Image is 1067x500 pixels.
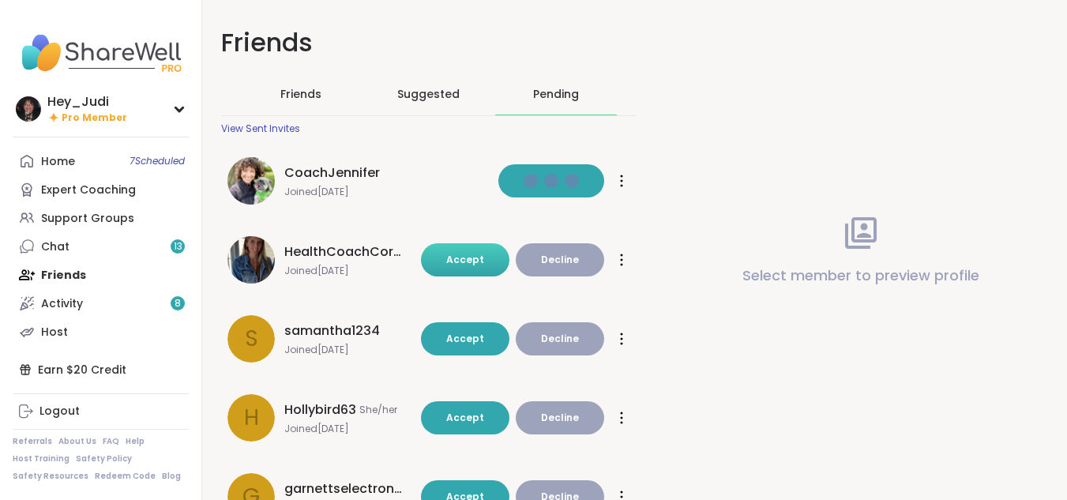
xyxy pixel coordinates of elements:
[244,401,259,434] span: H
[284,344,411,356] span: Joined [DATE]
[103,436,119,447] a: FAQ
[421,243,509,276] button: Accept
[284,186,489,198] span: Joined [DATE]
[446,411,484,424] span: Accept
[446,253,484,266] span: Accept
[47,93,127,111] div: Hey_Judi
[13,471,88,482] a: Safety Resources
[227,236,275,284] img: HealthCoachCorinne
[227,157,275,205] img: CoachJennifer
[13,453,70,464] a: Host Training
[280,86,321,102] span: Friends
[13,318,189,346] a: Host
[541,332,579,346] span: Decline
[162,471,181,482] a: Blog
[13,175,189,204] a: Expert Coaching
[41,325,68,340] div: Host
[13,232,189,261] a: Chat13
[446,332,484,345] span: Accept
[284,164,380,182] span: CoachJennifer
[421,401,509,434] button: Accept
[41,296,83,312] div: Activity
[284,423,411,435] span: Joined [DATE]
[284,479,403,498] span: garnettselectronicsltd
[95,471,156,482] a: Redeem Code
[284,321,380,340] span: samantha1234
[421,322,509,355] button: Accept
[533,86,579,102] div: Pending
[62,111,127,125] span: Pro Member
[221,25,636,61] h1: Friends
[58,436,96,447] a: About Us
[284,242,403,261] span: HealthCoachCorinne
[126,436,145,447] a: Help
[245,322,258,355] span: s
[130,155,185,167] span: 7 Scheduled
[221,122,300,135] div: View Sent Invites
[742,265,979,287] p: Select member to preview profile
[13,25,189,81] img: ShareWell Nav Logo
[13,147,189,175] a: Home7Scheduled
[516,401,604,434] button: Decline
[397,86,460,102] span: Suggested
[16,96,41,122] img: Hey_Judi
[175,297,181,310] span: 8
[13,436,52,447] a: Referrals
[39,404,80,419] div: Logout
[541,411,579,425] span: Decline
[284,265,411,277] span: Joined [DATE]
[41,211,134,227] div: Support Groups
[41,239,70,255] div: Chat
[516,243,604,276] button: Decline
[76,453,132,464] a: Safety Policy
[359,404,397,416] span: She/her
[13,355,189,384] div: Earn $20 Credit
[41,182,136,198] div: Expert Coaching
[284,400,356,419] span: Hollybird63
[13,397,189,426] a: Logout
[41,154,75,170] div: Home
[516,322,604,355] button: Decline
[13,204,189,232] a: Support Groups
[541,253,579,267] span: Decline
[174,240,182,254] span: 13
[13,289,189,318] a: Activity8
